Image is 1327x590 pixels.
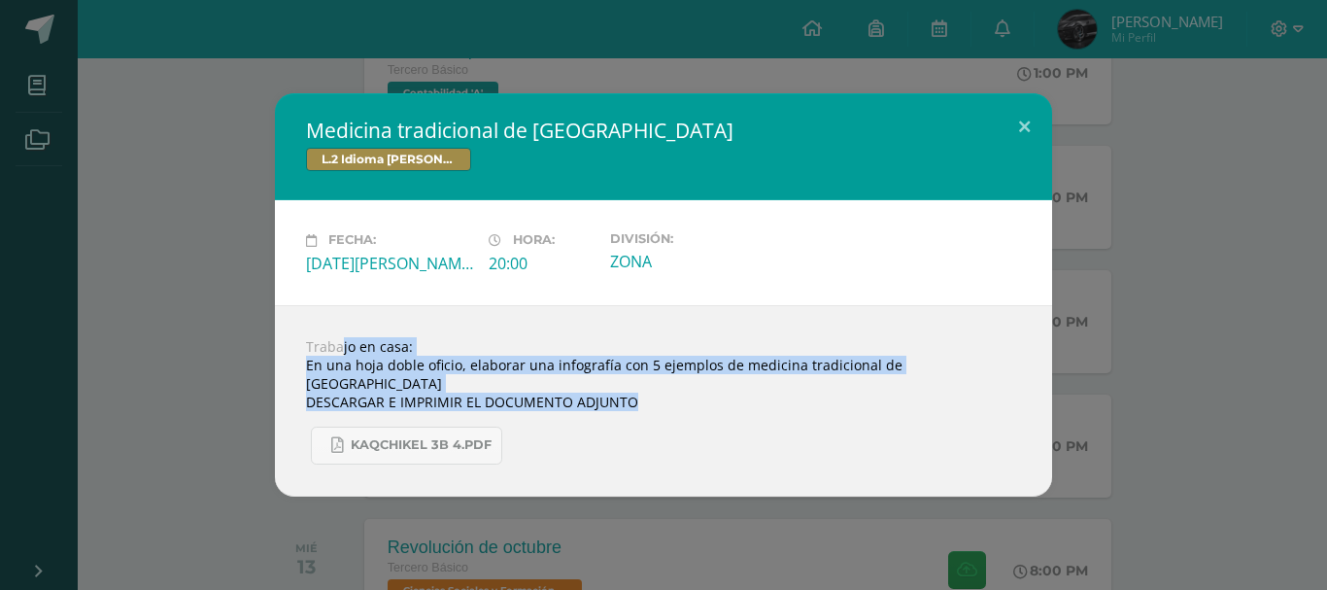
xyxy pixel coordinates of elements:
button: Close (Esc) [997,93,1052,159]
a: KAQCHIKEL 3B 4.pdf [311,427,502,465]
span: L.2 Idioma [PERSON_NAME] [306,148,471,171]
span: Fecha: [328,233,376,248]
h2: Medicina tradicional de [GEOGRAPHIC_DATA] [306,117,1021,144]
label: División: [610,231,777,246]
div: Trabajo en casa: En una hoja doble oficio, elaborar una infografía con 5 ejemplos de medicina tra... [275,305,1052,497]
div: ZONA [610,251,777,272]
span: KAQCHIKEL 3B 4.pdf [351,437,492,453]
div: 20:00 [489,253,595,274]
div: [DATE][PERSON_NAME] [306,253,473,274]
span: Hora: [513,233,555,248]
